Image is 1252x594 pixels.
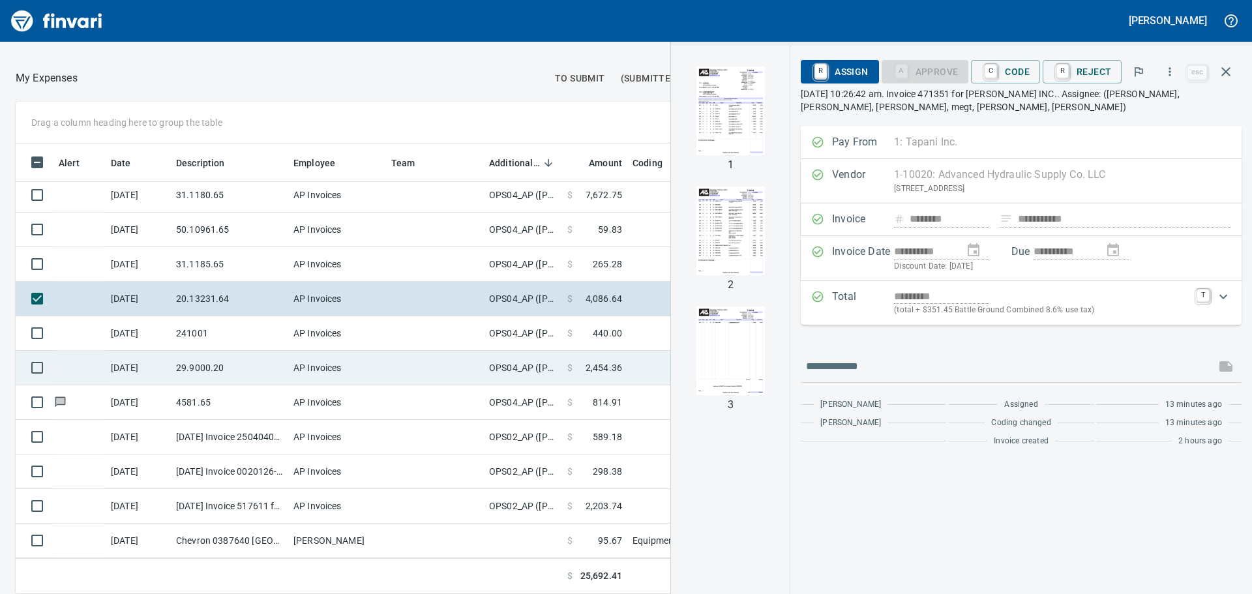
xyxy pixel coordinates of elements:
p: My Expenses [16,70,78,86]
p: [DATE] 10:26:42 am. Invoice 471351 for [PERSON_NAME] INC.. Assignee: ([PERSON_NAME], [PERSON_NAME... [801,87,1242,113]
td: AP Invoices [288,316,386,351]
span: 13 minutes ago [1165,417,1222,430]
a: esc [1187,65,1207,80]
span: Reject [1053,61,1111,83]
td: 20.13231.64 [171,282,288,316]
span: $ [567,327,573,340]
span: 7,672.75 [586,188,622,201]
td: [DATE] Invoice 517611 from PowerPak Civil & Safety LLC (1-39889) [171,489,288,524]
div: Coding Required [882,65,969,76]
span: Alert [59,155,97,171]
td: [DATE] [106,178,171,213]
span: 2,203.74 [586,499,622,512]
span: Employee [293,155,352,171]
span: $ [567,499,573,512]
span: Date [111,155,131,171]
p: 2 [728,277,734,293]
span: 298.38 [593,465,622,478]
td: [DATE] [106,454,171,489]
a: R [1056,64,1069,78]
td: AP Invoices [288,420,386,454]
span: $ [567,361,573,374]
td: [DATE] [106,282,171,316]
span: $ [567,534,573,547]
span: Coding [633,155,663,171]
td: OPS02_AP ([PERSON_NAME], [PERSON_NAME], [PERSON_NAME], [PERSON_NAME]) [484,454,562,489]
td: [DATE] Invoice 0020126-IN from Highway Specialties LLC (1-10458) [171,454,288,489]
td: OPS02_AP ([PERSON_NAME], [PERSON_NAME], [PERSON_NAME], [PERSON_NAME]) [484,420,562,454]
span: Assign [811,61,868,83]
td: OPS04_AP ([PERSON_NAME], [PERSON_NAME], [PERSON_NAME], [PERSON_NAME], [PERSON_NAME]) [484,385,562,420]
td: AP Invoices [288,489,386,524]
button: [PERSON_NAME] [1125,10,1210,31]
p: Drag a column heading here to group the table [31,116,222,129]
td: AP Invoices [288,178,386,213]
span: 13 minutes ago [1165,398,1222,411]
button: RReject [1043,60,1122,83]
span: Additional Reviewer [489,155,540,171]
span: This records your message into the invoice and notifies anyone mentioned [1210,351,1242,382]
td: [DATE] [106,213,171,247]
td: OPS04_AP ([PERSON_NAME], [PERSON_NAME], [PERSON_NAME], [PERSON_NAME], [PERSON_NAME]) [484,178,562,213]
span: 2 hours ago [1178,435,1222,448]
p: 3 [728,397,734,413]
span: 4,086.64 [586,292,622,305]
span: Employee [293,155,335,171]
span: Coding [633,155,679,171]
span: $ [567,396,573,409]
span: Team [391,155,432,171]
button: CCode [971,60,1040,83]
span: Code [981,61,1030,83]
img: Finvari [8,5,106,37]
span: Coding changed [991,417,1051,430]
span: Assigned [1004,398,1037,411]
p: Total [832,289,894,317]
td: AP Invoices [288,247,386,282]
span: $ [567,465,573,478]
span: $ [567,258,573,271]
td: 4581.65 [171,385,288,420]
h5: [PERSON_NAME] [1129,14,1207,27]
img: Page 2 [686,186,775,275]
span: Close invoice [1184,56,1242,87]
span: 2,454.36 [586,361,622,374]
div: Expand [801,281,1242,325]
span: 814.91 [593,396,622,409]
span: Date [111,155,148,171]
p: 1 [728,157,734,173]
img: Page 3 [686,306,775,395]
span: Team [391,155,415,171]
td: [DATE] [106,420,171,454]
td: AP Invoices [288,282,386,316]
td: AP Invoices [288,351,386,385]
span: $ [567,569,573,583]
td: [DATE] [106,385,171,420]
td: [DATE] [106,247,171,282]
td: [DATE] [106,524,171,558]
td: Equipment (1) / 5030263: 2025 GMC Sierra 1500 / 130: Fuel / 4: Fuel [627,524,953,558]
button: Flag [1124,57,1153,86]
td: 31.1185.65 [171,247,288,282]
span: $ [567,292,573,305]
td: AP Invoices [288,213,386,247]
span: Invoice created [994,435,1049,448]
span: (Submitted) [621,70,680,87]
span: Amount [589,155,622,171]
span: 95.67 [598,534,622,547]
td: Chevron 0387640 [GEOGRAPHIC_DATA] [171,524,288,558]
td: OPS04_AP ([PERSON_NAME], [PERSON_NAME], [PERSON_NAME], [PERSON_NAME], [PERSON_NAME]) [484,316,562,351]
span: Has messages [53,398,67,406]
td: [DATE] Invoice 250404058-003 from United Rentals ([GEOGRAPHIC_DATA]), Inc. (1-11054) [171,420,288,454]
p: (total + $351.45 Battle Ground Combined 8.6% use tax) [894,304,1189,317]
span: $ [567,430,573,443]
span: 59.83 [598,223,622,236]
a: T [1197,289,1210,302]
td: OPS04_AP ([PERSON_NAME], [PERSON_NAME], [PERSON_NAME], [PERSON_NAME], [PERSON_NAME]) [484,351,562,385]
td: 31.1180.65 [171,178,288,213]
td: OPS04_AP ([PERSON_NAME], [PERSON_NAME], [PERSON_NAME], [PERSON_NAME], [PERSON_NAME]) [484,282,562,316]
img: Page 1 [686,67,775,155]
span: Description [176,155,242,171]
span: Alert [59,155,80,171]
span: $ [567,188,573,201]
